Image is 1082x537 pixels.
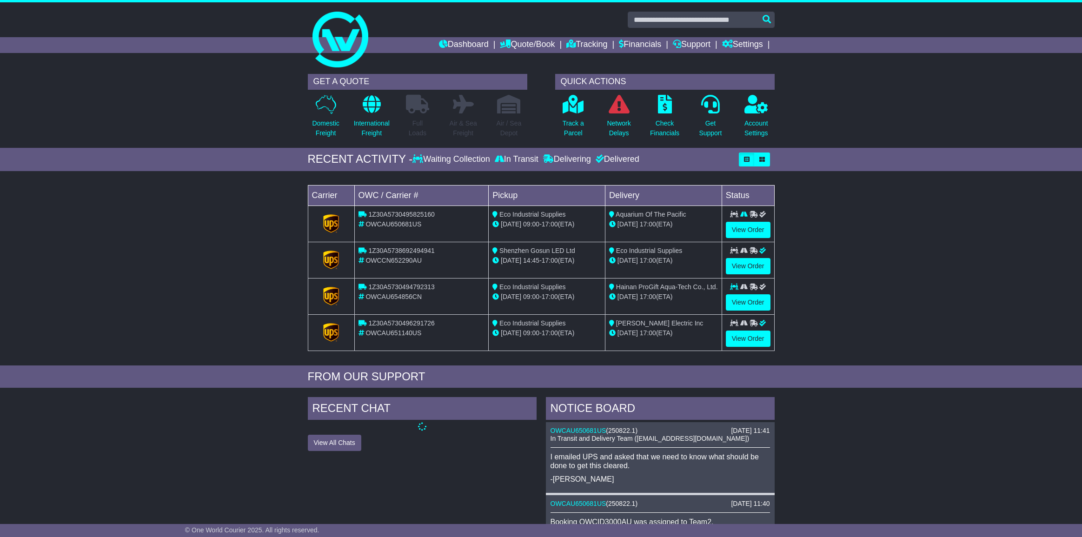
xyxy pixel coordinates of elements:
span: In Transit and Delivery Team ([EMAIL_ADDRESS][DOMAIN_NAME]) [551,435,750,442]
p: Check Financials [650,119,679,138]
span: OWCCN652290AU [365,257,422,264]
span: 17:00 [542,257,558,264]
p: I emailed UPS and asked that we need to know what should be done to get this cleared. [551,452,770,470]
span: [DATE] [617,220,638,228]
a: OWCAU650681US [551,427,606,434]
a: Quote/Book [500,37,555,53]
td: Delivery [605,185,722,206]
div: FROM OUR SUPPORT [308,370,775,384]
img: GetCarrierServiceLogo [323,214,339,233]
a: Track aParcel [562,94,584,143]
a: Settings [722,37,763,53]
a: OWCAU650681US [551,500,606,507]
span: 17:00 [640,257,656,264]
div: [DATE] 11:40 [731,500,770,508]
a: GetSupport [698,94,722,143]
div: (ETA) [609,219,718,229]
p: Account Settings [744,119,768,138]
p: Full Loads [406,119,429,138]
span: 09:00 [523,293,539,300]
span: 14:45 [523,257,539,264]
div: - (ETA) [492,256,601,265]
p: International Freight [354,119,390,138]
span: Eco Industrial Supplies [499,319,565,327]
div: Delivered [593,154,639,165]
span: [DATE] [501,293,521,300]
div: - (ETA) [492,292,601,302]
span: OWCAU650681US [365,220,421,228]
a: Support [673,37,710,53]
p: Track a Parcel [563,119,584,138]
a: InternationalFreight [353,94,390,143]
span: [DATE] [501,220,521,228]
p: Air & Sea Freight [450,119,477,138]
p: Booking OWCID3000AU was assigned to Team2. [551,517,770,526]
span: © One World Courier 2025. All rights reserved. [185,526,319,534]
span: [DATE] [501,257,521,264]
span: Shenzhen Gosun LED Ltd [499,247,575,254]
div: - (ETA) [492,328,601,338]
span: Eco Industrial Supplies [499,211,565,218]
span: OWCAU651140US [365,329,421,337]
a: CheckFinancials [650,94,680,143]
span: Hainan ProGift Aqua-Tech Co., Ltd. [616,283,718,291]
a: View Order [726,294,770,311]
div: GET A QUOTE [308,74,527,90]
p: Domestic Freight [312,119,339,138]
span: 250822.1 [608,427,635,434]
span: Eco Industrial Supplies [499,283,565,291]
span: 17:00 [640,220,656,228]
div: In Transit [492,154,541,165]
span: Aquarium Of The Pacific [616,211,686,218]
span: 17:00 [640,293,656,300]
div: ( ) [551,500,770,508]
a: AccountSettings [744,94,769,143]
span: [PERSON_NAME] Electric Inc [616,319,704,327]
div: [DATE] 11:41 [731,427,770,435]
div: (ETA) [609,256,718,265]
a: View Order [726,331,770,347]
a: Tracking [566,37,607,53]
td: OWC / Carrier # [354,185,489,206]
span: 1Z30A5730494792313 [368,283,434,291]
div: Delivering [541,154,593,165]
div: - (ETA) [492,219,601,229]
div: Waiting Collection [412,154,492,165]
a: Financials [619,37,661,53]
div: (ETA) [609,292,718,302]
div: ( ) [551,427,770,435]
p: Air / Sea Depot [497,119,522,138]
div: RECENT ACTIVITY - [308,152,413,166]
img: GetCarrierServiceLogo [323,323,339,342]
span: 17:00 [542,220,558,228]
td: Carrier [308,185,354,206]
a: View Order [726,258,770,274]
span: [DATE] [501,329,521,337]
span: 250822.1 [608,500,635,507]
span: 17:00 [542,329,558,337]
img: GetCarrierServiceLogo [323,251,339,269]
img: GetCarrierServiceLogo [323,287,339,305]
span: [DATE] [617,257,638,264]
td: Status [722,185,774,206]
span: 1Z30A5730496291726 [368,319,434,327]
span: OWCAU654856CN [365,293,422,300]
p: Get Support [699,119,722,138]
span: 1Z30A5738692494941 [368,247,434,254]
span: 09:00 [523,329,539,337]
span: [DATE] [617,329,638,337]
p: -[PERSON_NAME] [551,475,770,484]
a: NetworkDelays [606,94,631,143]
div: RECENT CHAT [308,397,537,422]
button: View All Chats [308,435,361,451]
p: Network Delays [607,119,631,138]
span: 17:00 [542,293,558,300]
div: (ETA) [609,328,718,338]
span: Eco Industrial Supplies [616,247,682,254]
span: 17:00 [640,329,656,337]
a: DomesticFreight [312,94,339,143]
div: NOTICE BOARD [546,397,775,422]
a: Dashboard [439,37,489,53]
span: [DATE] [617,293,638,300]
div: QUICK ACTIONS [555,74,775,90]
